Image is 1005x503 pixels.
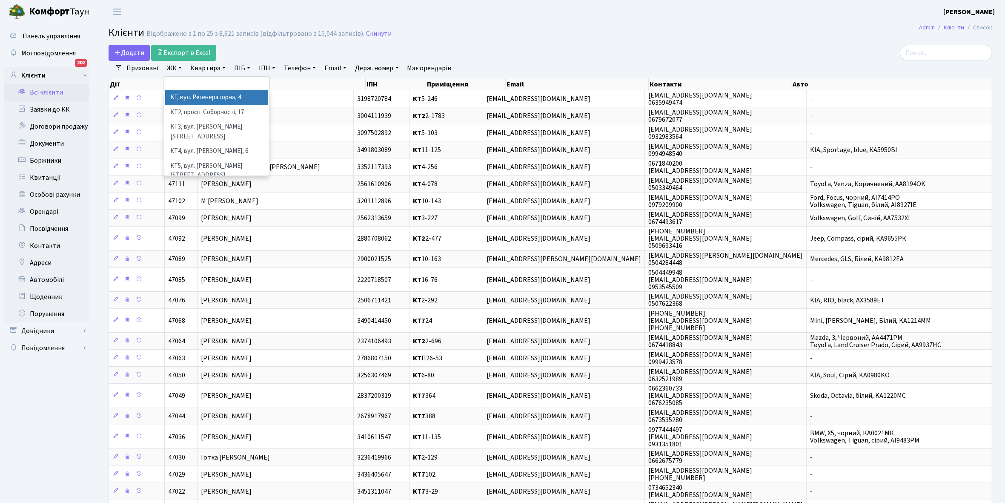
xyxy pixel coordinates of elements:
b: КТ [413,275,421,285]
span: [EMAIL_ADDRESS][DOMAIN_NAME] 0679672077 [648,108,752,124]
b: КТ7 [413,487,425,496]
span: 2561610906 [357,179,391,189]
span: [EMAIL_ADDRESS][DOMAIN_NAME] [487,470,590,479]
span: 3-227 [413,213,438,223]
a: Email [321,61,350,75]
span: [EMAIL_ADDRESS][DOMAIN_NAME] 0635949474 [648,91,752,107]
span: 3436405647 [357,470,391,479]
span: 2-129 [413,453,438,462]
nav: breadcrumb [906,19,1005,37]
span: Готка [PERSON_NAME] [201,453,270,462]
span: [EMAIL_ADDRESS][DOMAIN_NAME] [487,487,590,496]
span: [PERSON_NAME] [201,316,252,325]
span: [EMAIL_ADDRESS][DOMAIN_NAME] [487,162,590,172]
span: 0662360733 [EMAIL_ADDRESS][DOMAIN_NAME] 0676235085 [648,384,752,408]
b: КТ7 [413,412,425,421]
span: [PERSON_NAME] [201,487,252,496]
span: 0671840200 [EMAIL_ADDRESS][DOMAIN_NAME] [648,159,752,175]
span: 47049 [168,391,185,400]
span: М'[PERSON_NAME] [201,196,258,206]
span: 2786807150 [357,354,391,363]
span: 2-1783 [413,111,445,121]
span: 47030 [168,453,185,462]
li: КТ3, вул. [PERSON_NAME][STREET_ADDRESS] [165,120,268,144]
span: 47063 [168,354,185,363]
span: 0977444497 [EMAIL_ADDRESS][DOMAIN_NAME] 0931351801 [648,425,752,449]
span: 3201112896 [357,196,391,206]
span: 47029 [168,470,185,479]
span: Skoda, Octavia, білий, KA1220MC [810,391,906,400]
a: Панель управління [4,28,89,45]
span: [EMAIL_ADDRESS][DOMAIN_NAME] [487,179,590,189]
span: [PERSON_NAME] [201,179,252,189]
b: КТ [413,196,421,206]
span: [PERSON_NAME] [201,275,252,285]
span: 3198720784 [357,94,391,103]
span: [EMAIL_ADDRESS][DOMAIN_NAME] 0932983564 [648,125,752,141]
th: ПІБ [200,78,366,90]
a: Документи [4,135,89,152]
span: [PERSON_NAME] [201,296,252,305]
span: Mazda, 3, Червоний, AA4471PM Toyota, Land Cruiser Prado, Сірий, AA9937HC [810,333,941,350]
span: 47050 [168,371,185,380]
span: П26-53 [413,354,442,363]
div: 202 [75,59,87,67]
b: КТ [413,296,421,305]
span: 47099 [168,213,185,223]
b: КТ [413,453,421,462]
span: 47089 [168,255,185,264]
span: [EMAIL_ADDRESS][DOMAIN_NAME] 0994948540 [648,142,752,158]
span: [EMAIL_ADDRESS][DOMAIN_NAME] [487,275,590,285]
th: Авто [792,78,993,90]
span: 388 [413,412,435,421]
span: 47064 [168,336,185,346]
span: - [810,453,813,462]
span: [PERSON_NAME] [201,391,252,400]
span: [PHONE_NUMBER] [EMAIL_ADDRESS][DOMAIN_NAME] [PHONE_NUMBER] [648,309,752,333]
a: Приховані [123,61,162,75]
a: Квартира [187,61,229,75]
a: Мої повідомлення202 [4,45,89,62]
a: Повідомлення [4,339,89,356]
span: 3004111939 [357,111,391,121]
span: [EMAIL_ADDRESS][DOMAIN_NAME] 0673535280 [648,408,752,425]
span: 2900021525 [357,255,391,264]
span: [EMAIL_ADDRESS][DOMAIN_NAME] [487,354,590,363]
span: 2220718507 [357,275,391,285]
span: - [810,354,813,363]
span: 102 [413,470,435,479]
a: Клієнти [4,67,89,84]
span: [PERSON_NAME] [201,354,252,363]
a: Клієнти [944,23,964,32]
span: 4-256 [413,162,438,172]
span: [EMAIL_ADDRESS][DOMAIN_NAME] 0507622368 [648,292,752,308]
th: Приміщення [426,78,505,90]
span: [EMAIL_ADDRESS][DOMAIN_NAME] [487,316,590,325]
span: 24 [413,316,432,325]
span: [EMAIL_ADDRESS][DOMAIN_NAME] [487,234,590,243]
span: [PHONE_NUMBER] [EMAIL_ADDRESS][DOMAIN_NAME] 0509693416 [648,227,752,250]
span: - [810,94,813,103]
th: Email [506,78,649,90]
span: Таун [29,5,89,19]
span: [EMAIL_ADDRESS][DOMAIN_NAME] 0999423578 [648,350,752,367]
span: 2374106493 [357,336,391,346]
span: Клієнти [109,25,144,40]
b: КТ7 [413,470,425,479]
span: [EMAIL_ADDRESS][DOMAIN_NAME] [487,336,590,346]
span: Jeep, Compass, сірий, КА9655РК [810,234,906,243]
span: 47085 [168,275,185,285]
span: 2880708062 [357,234,391,243]
span: [EMAIL_ADDRESS][DOMAIN_NAME] [PHONE_NUMBER] [648,466,752,483]
span: [EMAIL_ADDRESS][DOMAIN_NAME] 0662675779 [648,449,752,466]
b: КТ [413,213,421,223]
span: [PERSON_NAME] [201,213,252,223]
span: KIA, RIO, black, AX3589ET [810,296,885,305]
span: 16-76 [413,275,438,285]
span: [EMAIL_ADDRESS][DOMAIN_NAME] 0979209900 [648,193,752,210]
b: КТ [413,145,421,155]
span: - [810,412,813,421]
span: 47068 [168,316,185,325]
a: [PERSON_NAME] [943,7,995,17]
span: 3352117393 [357,162,391,172]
